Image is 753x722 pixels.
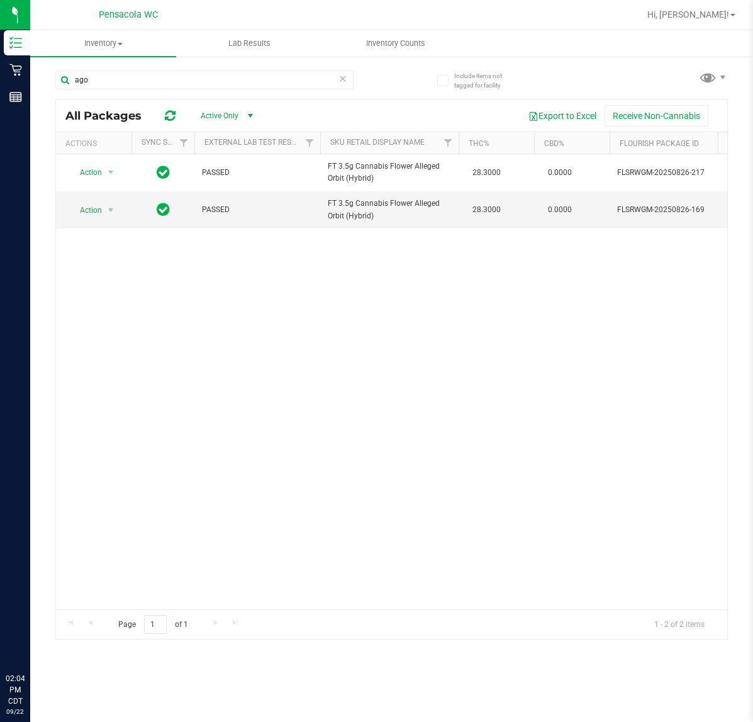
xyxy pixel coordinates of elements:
[55,71,354,89] input: Search Package ID, Item Name, SKU, Lot or Part Number...
[202,204,313,216] span: PASSED
[103,164,119,181] span: select
[142,138,190,147] a: Sync Status
[349,38,442,49] span: Inventory Counts
[157,201,170,218] span: In Sync
[328,198,451,222] span: FT 3.5g Cannabis Flower Alleged Orbit (Hybrid)
[520,105,605,127] button: Export to Excel
[65,139,126,148] div: Actions
[30,30,176,57] a: Inventory
[330,138,425,147] a: Sku Retail Display Name
[438,132,459,154] a: Filter
[69,201,103,219] span: Action
[30,38,176,49] span: Inventory
[69,164,103,181] span: Action
[6,707,25,716] p: 09/22
[542,164,578,182] span: 0.0000
[174,132,194,154] a: Filter
[211,38,287,49] span: Lab Results
[454,71,517,90] span: Include items not tagged for facility
[204,138,303,147] a: External Lab Test Result
[103,201,119,219] span: select
[65,109,154,123] span: All Packages
[542,201,578,219] span: 0.0000
[176,30,322,57] a: Lab Results
[6,673,25,707] p: 02:04 PM CDT
[9,91,22,103] inline-svg: Reports
[323,30,469,57] a: Inventory Counts
[13,621,50,659] iframe: Resource center
[299,132,320,154] a: Filter
[328,161,451,184] span: FT 3.5g Cannabis Flower Alleged Orbit (Hybrid)
[144,615,167,635] input: 1
[202,167,313,179] span: PASSED
[9,64,22,76] inline-svg: Retail
[617,167,740,179] span: FLSRWGM-20250826-217
[605,105,708,127] button: Receive Non-Cannabis
[644,615,715,634] span: 1 - 2 of 2 items
[647,9,729,20] span: Hi, [PERSON_NAME]!
[338,71,347,87] span: Clear
[99,9,158,20] span: Pensacola WC
[469,139,489,148] a: THC%
[466,164,507,182] span: 28.3000
[620,139,699,148] a: Flourish Package ID
[108,615,198,635] span: Page of 1
[544,139,564,148] a: CBD%
[9,37,22,49] inline-svg: Inventory
[466,201,507,219] span: 28.3000
[617,204,740,216] span: FLSRWGM-20250826-169
[157,164,170,181] span: In Sync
